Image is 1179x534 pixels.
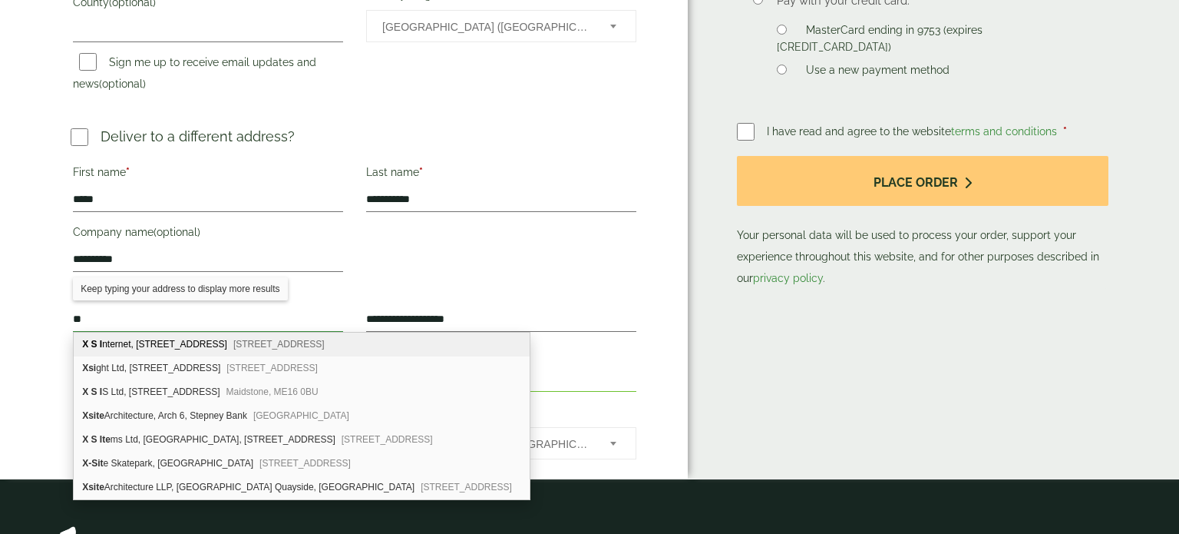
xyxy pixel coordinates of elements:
[366,161,636,187] label: Last name
[74,476,530,499] div: Xsite Architecture LLP, Newcastle Enterprise Centres Quayside, Albion Row
[82,482,104,493] b: Xsite
[79,53,97,71] input: Sign me up to receive email updates and news(optional)
[82,434,111,445] b: X S Ite
[73,161,343,187] label: First name
[82,386,102,397] b: X S I
[421,482,512,493] span: [STREET_ADDRESS]
[82,410,104,421] b: Xsite
[233,339,325,350] span: [STREET_ADDRESS]
[73,56,316,95] label: Sign me up to receive email updates and news
[259,458,351,469] span: [STREET_ADDRESS]
[74,452,530,476] div: X-Site Skatepark, Sea View Pullover
[82,458,103,469] b: X-Sit
[342,434,433,445] span: [STREET_ADDRESS]
[74,380,530,404] div: X S I S Ltd, 18 Grace Avenue
[99,78,146,90] span: (optional)
[753,272,823,284] a: privacy policy
[366,10,636,42] span: Country/Region
[253,410,349,421] span: [GEOGRAPHIC_DATA]
[154,226,200,238] span: (optional)
[74,404,530,428] div: Xsite Architecture, Arch 6, Stepney Bank
[226,386,319,397] span: Maidstone, ME16 0BU
[126,166,130,178] abbr: required
[951,125,1057,138] a: terms and conditions
[767,125,1060,138] span: I have read and agree to the website
[82,363,96,373] b: Xsi
[777,24,982,58] label: MasterCard ending in 9753 (expires [CREDIT_CARD_DATA])
[1063,125,1067,138] abbr: required
[419,166,423,178] abbr: required
[74,428,530,452] div: X S Items Ltd, Centenary House, 7 Crown Gate Wyncolls Road
[382,11,589,43] span: United Kingdom (UK)
[74,333,530,357] div: X S Internet, 39 Rokeby Road
[101,126,295,147] p: Deliver to a different address?
[737,156,1108,206] button: Place order
[82,339,102,350] b: X S I
[800,64,956,81] label: Use a new payment method
[226,363,318,373] span: [STREET_ADDRESS]
[737,156,1108,289] p: Your personal data will be used to process your order, support your experience throughout this we...
[73,221,343,247] label: Company name
[74,357,530,380] div: Xsight Ltd, 31 Knight Street
[73,277,287,300] div: Keep typing your address to display more results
